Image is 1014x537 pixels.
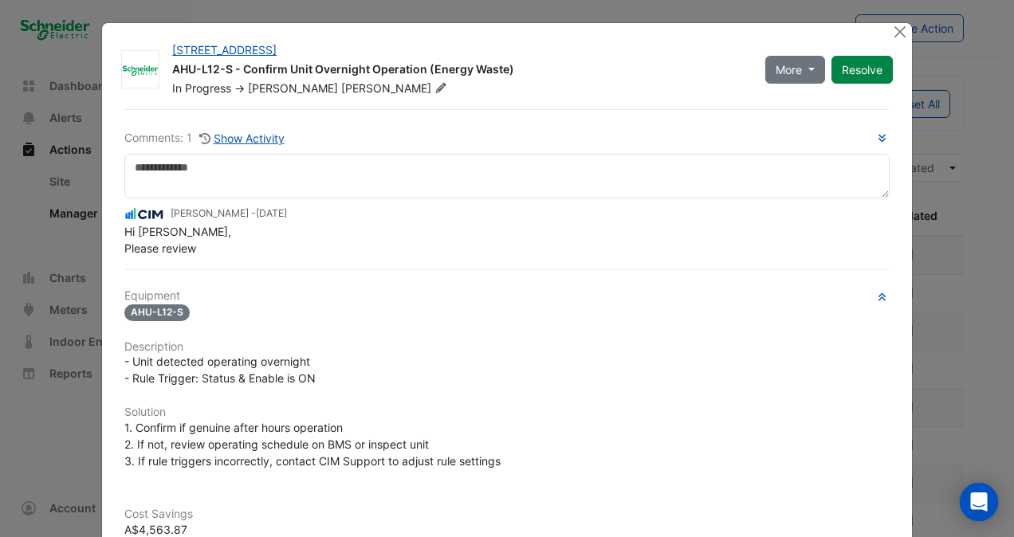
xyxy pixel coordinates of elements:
[960,483,998,521] div: Open Intercom Messenger
[172,81,231,95] span: In Progress
[124,355,316,385] span: - Unit detected operating overnight - Rule Trigger: Status & Enable is ON
[234,81,245,95] span: ->
[124,129,285,147] div: Comments: 1
[765,56,825,84] button: More
[892,23,909,40] button: Close
[831,56,893,84] button: Resolve
[198,129,285,147] button: Show Activity
[248,81,338,95] span: [PERSON_NAME]
[341,80,450,96] span: [PERSON_NAME]
[124,421,501,468] span: 1. Confirm if genuine after hours operation 2. If not, review operating schedule on BMS or inspec...
[122,62,159,78] img: Schneider Electric
[124,340,890,354] h6: Description
[171,206,287,221] small: [PERSON_NAME] -
[172,61,746,80] div: AHU-L12-S - Confirm Unit Overnight Operation (Energy Waste)
[124,206,164,223] img: CIM
[124,406,890,419] h6: Solution
[124,508,890,521] h6: Cost Savings
[172,43,277,57] a: [STREET_ADDRESS]
[124,523,187,536] span: A$4,563.87
[124,225,231,255] span: Hi [PERSON_NAME], Please review
[776,61,802,78] span: More
[256,207,287,219] span: 2025-08-06 11:30:35
[124,304,190,321] span: AHU-L12-S
[124,289,890,303] h6: Equipment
